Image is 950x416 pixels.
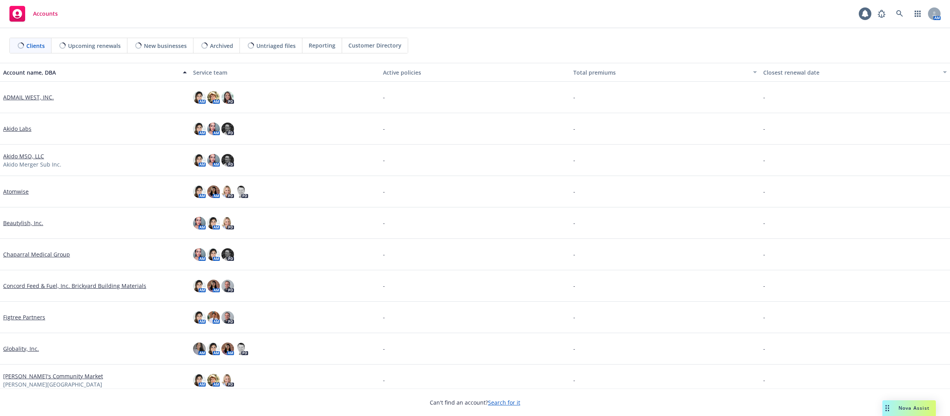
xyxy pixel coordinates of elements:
a: Atomwise [3,187,29,196]
span: Akido Merger Sub Inc. [3,160,61,169]
a: Search for it [488,399,520,406]
span: Nova Assist [898,405,930,411]
span: - [573,156,575,164]
div: Total premiums [573,68,748,77]
span: Clients [26,42,45,50]
img: photo [236,185,248,198]
a: Beautylish, Inc. [3,219,43,227]
img: photo [193,343,206,355]
span: - [763,250,765,258]
span: - [573,313,575,321]
a: Figtree Partners [3,313,45,321]
img: photo [193,123,206,135]
span: Accounts [33,11,58,17]
span: - [763,219,765,227]
span: - [573,125,575,133]
span: - [383,282,385,290]
span: - [383,187,385,196]
img: photo [193,154,206,167]
span: - [383,93,385,101]
span: - [763,187,765,196]
img: photo [221,154,234,167]
img: photo [207,311,220,324]
button: Service team [190,63,380,82]
img: photo [207,280,220,292]
span: - [383,376,385,384]
span: - [573,93,575,101]
img: photo [193,280,206,292]
img: photo [221,311,234,324]
img: photo [221,280,234,292]
a: ADMAIL WEST, INC. [3,93,54,101]
a: Globality, Inc. [3,345,39,353]
a: [PERSON_NAME]'s Community Market [3,372,103,380]
img: photo [193,311,206,324]
span: Archived [210,42,233,50]
img: photo [221,185,234,198]
img: photo [221,374,234,387]
img: photo [207,343,220,355]
span: Upcoming renewals [68,42,121,50]
span: - [763,156,765,164]
img: photo [207,248,220,261]
span: - [573,282,575,290]
a: Report a Bug [874,6,889,22]
span: New businesses [144,42,187,50]
span: - [383,345,385,353]
img: photo [193,91,206,104]
div: Service team [193,68,377,77]
span: Reporting [309,41,335,49]
span: - [763,282,765,290]
img: photo [221,248,234,261]
button: Active policies [380,63,570,82]
a: Search [892,6,908,22]
div: Account name, DBA [3,68,178,77]
span: - [383,313,385,321]
div: Drag to move [882,400,892,416]
a: Akido Labs [3,125,31,133]
span: - [573,187,575,196]
button: Closest renewal date [760,63,950,82]
img: photo [236,343,248,355]
span: - [573,250,575,258]
span: - [763,125,765,133]
span: Untriaged files [256,42,296,50]
img: photo [221,91,234,104]
img: photo [207,185,220,198]
span: [PERSON_NAME][GEOGRAPHIC_DATA] [3,380,102,389]
img: photo [193,374,206,387]
a: Akido MSO, LLC [3,152,44,160]
span: - [763,376,765,384]
img: photo [207,123,220,135]
span: - [763,93,765,101]
button: Total premiums [570,63,760,82]
span: - [383,219,385,227]
span: - [763,313,765,321]
span: - [383,125,385,133]
a: Chaparral Medical Group [3,250,70,258]
a: Concord Feed & Fuel, Inc. Brickyard Building Materials [3,282,146,290]
img: photo [193,185,206,198]
span: - [573,376,575,384]
span: Can't find an account? [430,398,520,407]
img: photo [221,123,234,135]
img: photo [193,217,206,229]
span: - [573,219,575,227]
span: Customer Directory [348,41,401,49]
img: photo [207,154,220,167]
img: photo [221,217,234,229]
span: - [573,345,575,353]
img: photo [207,217,220,229]
img: photo [207,374,220,387]
img: photo [221,343,234,355]
span: - [763,345,765,353]
button: Nova Assist [882,400,936,416]
img: photo [207,91,220,104]
div: Closest renewal date [763,68,938,77]
img: photo [193,248,206,261]
span: - [383,250,385,258]
a: Accounts [6,3,61,25]
span: - [383,156,385,164]
a: Switch app [910,6,926,22]
div: Active policies [383,68,567,77]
